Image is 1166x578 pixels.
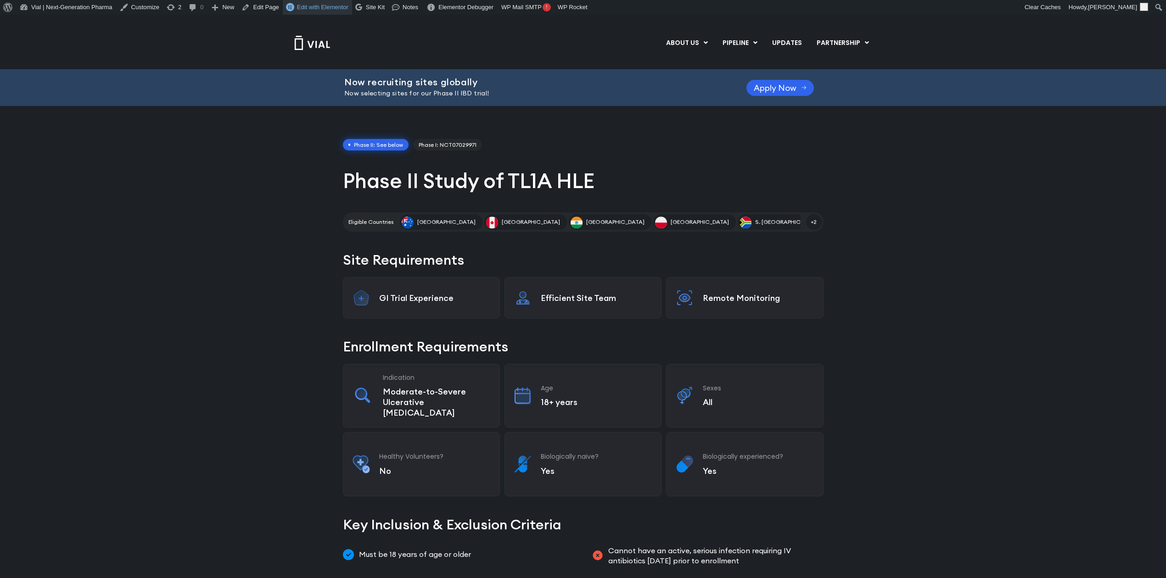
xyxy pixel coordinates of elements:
span: [GEOGRAPHIC_DATA] [671,218,729,226]
img: Canada [486,217,498,228]
p: Yes [541,466,652,476]
span: Site Kit [366,4,385,11]
p: Yes [703,466,814,476]
span: Apply Now [754,84,796,91]
h3: Age [541,384,652,392]
h3: Healthy Volunteers? [379,452,490,461]
a: UPDATES [765,35,809,51]
h3: Sexes [703,384,814,392]
a: PARTNERSHIPMenu Toggle [809,35,876,51]
p: Efficient Site Team [541,293,652,303]
h2: Now recruiting sites globally [344,77,723,87]
p: Moderate-to-Severe Ulcerative [MEDICAL_DATA] [383,386,490,418]
span: [GEOGRAPHIC_DATA] [586,218,645,226]
img: India [571,217,583,228]
p: All [703,397,814,407]
span: [GEOGRAPHIC_DATA] [417,218,476,226]
a: Phase I: NCT07029971 [413,139,482,151]
span: +2 [806,214,822,230]
h2: Eligible Countries [348,218,393,226]
h3: Biologically experienced? [703,452,814,461]
a: ABOUT USMenu Toggle [659,35,715,51]
img: S. Africa [740,217,751,228]
span: [PERSON_NAME] [1088,4,1137,11]
span: ! [543,3,551,11]
a: Apply Now [746,80,814,96]
h2: Site Requirements [343,250,824,270]
h1: Phase II Study of TL1A HLE [343,167,824,194]
h3: Indication [383,373,490,382]
span: Phase II: See below [343,139,409,151]
p: No [379,466,490,476]
p: Remote Monitoring [703,293,814,303]
span: Must be 18 years of age or older [357,545,471,564]
p: GI Trial Experience [379,293,490,303]
h2: Enrollment Requirements [343,337,824,356]
p: Now selecting sites for our Phase II IBD trial! [344,89,723,99]
span: [GEOGRAPHIC_DATA] [502,218,560,226]
h3: Biologically naive? [541,452,652,461]
span: S. [GEOGRAPHIC_DATA] [755,218,820,226]
h2: Key Inclusion & Exclusion Criteria [343,515,824,534]
img: Poland [655,217,667,228]
span: Cannot have an active, serious infection requiring IV antibiotics [DATE] prior to enrollment [606,545,824,566]
a: PIPELINEMenu Toggle [715,35,764,51]
p: 18+ years [541,397,652,407]
span: Edit with Elementor [297,4,348,11]
img: Vial Logo [294,36,331,50]
img: Australia [402,217,414,228]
